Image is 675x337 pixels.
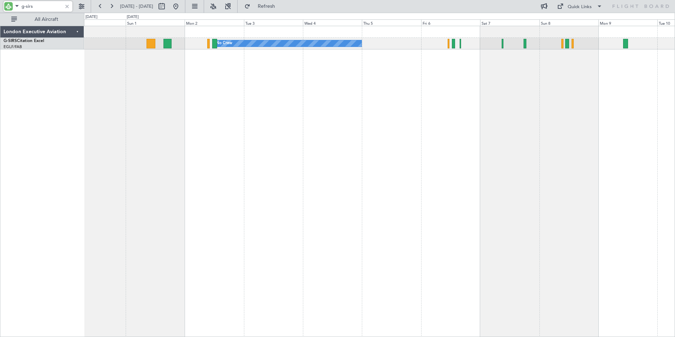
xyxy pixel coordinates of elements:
button: All Aircraft [8,14,77,25]
div: Sat 31 [67,19,126,26]
div: Thu 5 [362,19,421,26]
div: No Crew [216,38,232,49]
div: [DATE] [127,14,139,20]
div: Wed 4 [303,19,362,26]
div: Sat 7 [480,19,539,26]
a: G-SIRSCitation Excel [4,39,44,43]
a: EGLF/FAB [4,44,22,49]
div: Tue 3 [244,19,303,26]
div: Sun 8 [539,19,598,26]
button: Refresh [241,1,283,12]
div: Fri 6 [421,19,480,26]
div: Sun 1 [126,19,185,26]
span: All Aircraft [18,17,74,22]
span: [DATE] - [DATE] [120,3,153,10]
button: Quick Links [554,1,606,12]
div: Mon 2 [185,19,244,26]
span: G-SIRS [4,39,17,43]
input: A/C (Reg. or Type) [22,1,62,12]
span: Refresh [252,4,281,9]
div: Mon 9 [598,19,657,26]
div: Quick Links [568,4,592,11]
div: [DATE] [85,14,97,20]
